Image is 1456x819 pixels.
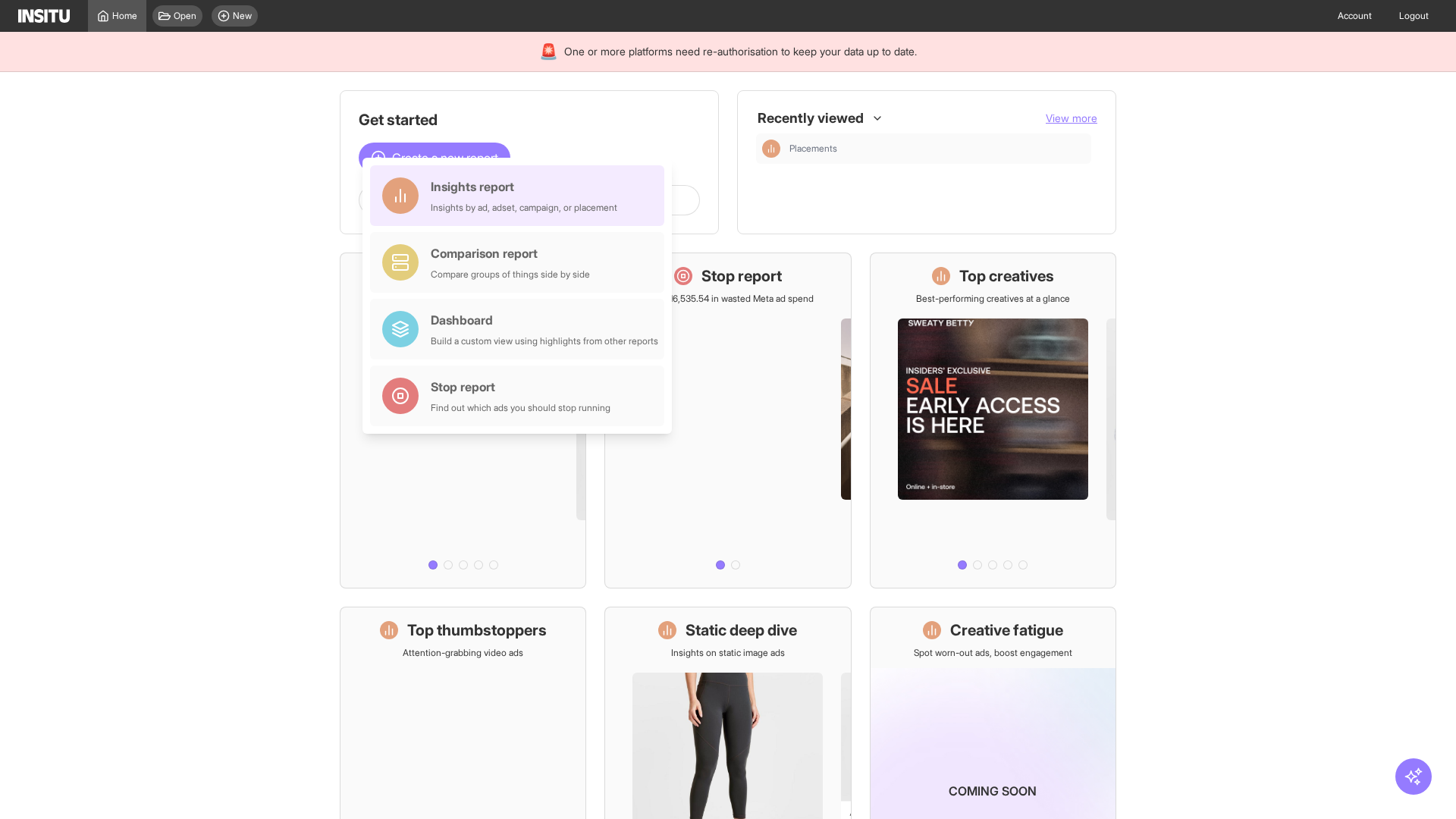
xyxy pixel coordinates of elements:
[431,202,617,214] div: Insights by ad, adset, campaign, or placement
[916,293,1070,305] p: Best-performing creatives at a glance
[359,143,510,173] button: Create a new report
[701,265,782,287] h1: Stop report
[789,143,837,155] span: Placements
[18,9,70,23] img: Logo
[686,620,797,641] h1: Static deep dive
[431,402,610,414] div: Find out which ads you should stop running
[392,149,498,167] span: Create a new report
[1046,111,1097,124] span: View more
[431,268,590,281] div: Compare groups of things side by side
[604,253,851,588] a: Stop reportSave £16,535.54 in wasted Meta ad spend
[407,620,547,641] h1: Top thumbstoppers
[403,647,523,659] p: Attention-grabbing video ads
[233,10,252,22] span: New
[789,143,1085,155] span: Placements
[431,335,658,347] div: Build a custom view using highlights from other reports
[642,293,814,305] p: Save £16,535.54 in wasted Meta ad spend
[431,244,590,262] div: Comparison report
[431,311,658,329] div: Dashboard
[870,253,1116,588] a: Top creativesBest-performing creatives at a glance
[539,41,558,62] div: 🚨
[359,109,700,130] h1: Get started
[762,140,780,158] div: Insights
[112,10,137,22] span: Home
[431,378,610,396] div: Stop report
[174,10,196,22] span: Open
[671,647,785,659] p: Insights on static image ads
[1046,111,1097,126] button: View more
[959,265,1054,287] h1: Top creatives
[340,253,586,588] a: What's live nowSee all active ads instantly
[564,44,917,59] span: One or more platforms need re-authorisation to keep your data up to date.
[431,177,617,196] div: Insights report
